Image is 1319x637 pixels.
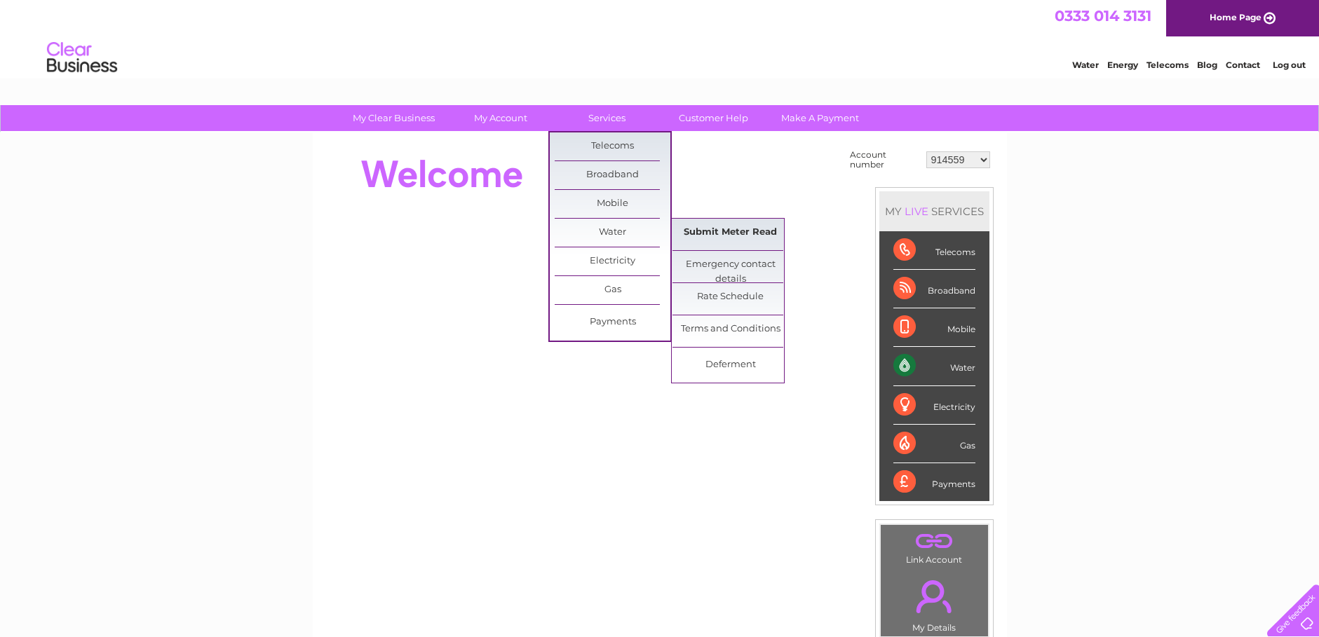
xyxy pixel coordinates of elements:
a: Customer Help [656,105,771,131]
a: My Clear Business [336,105,452,131]
div: Mobile [893,308,975,347]
div: Payments [893,463,975,501]
td: Account number [846,146,923,173]
a: Energy [1107,60,1138,70]
a: Telecoms [1146,60,1189,70]
div: Gas [893,425,975,463]
a: Telecoms [555,132,670,160]
a: My Account [442,105,558,131]
a: Make A Payment [762,105,878,131]
a: Broadband [555,161,670,189]
a: Contact [1226,60,1260,70]
a: Emergency contact details [672,251,788,279]
div: LIVE [902,205,931,218]
a: Gas [555,276,670,304]
div: Water [893,347,975,385]
a: Services [549,105,665,131]
td: Link Account [880,524,989,568]
a: Terms and Conditions [672,315,788,343]
a: Deferment [672,351,788,379]
a: . [884,528,985,553]
img: logo.png [46,36,118,79]
a: Payments [555,308,670,336]
div: Clear Business is a trading name of Verastar Limited (registered in [GEOGRAPHIC_DATA] No. 3667643... [329,8,992,68]
a: Water [1072,60,1099,70]
a: Submit Meter Read [672,219,788,247]
a: Water [555,219,670,247]
div: Electricity [893,386,975,425]
a: Rate Schedule [672,283,788,311]
div: MY SERVICES [879,191,989,231]
td: My Details [880,568,989,637]
a: 0333 014 3131 [1055,7,1151,25]
a: Blog [1197,60,1217,70]
a: Mobile [555,190,670,218]
div: Broadband [893,270,975,308]
a: . [884,572,985,621]
div: Telecoms [893,231,975,270]
a: Log out [1273,60,1306,70]
a: Electricity [555,247,670,275]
